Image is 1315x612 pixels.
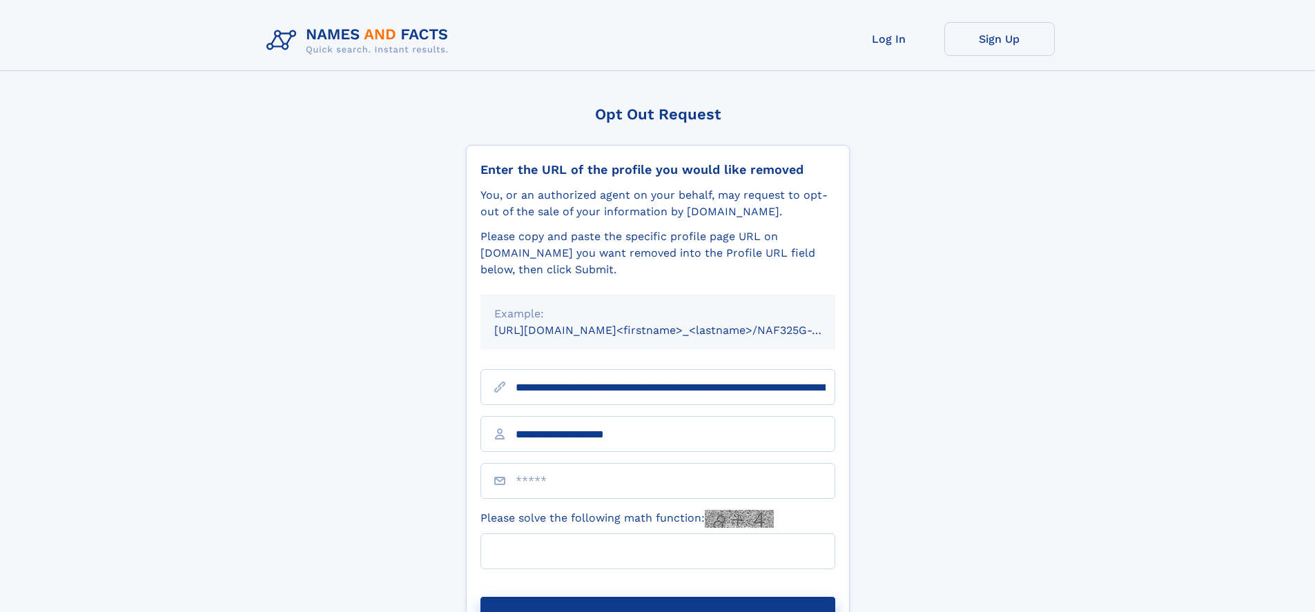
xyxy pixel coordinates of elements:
[480,228,835,278] div: Please copy and paste the specific profile page URL on [DOMAIN_NAME] you want removed into the Pr...
[466,106,850,123] div: Opt Out Request
[494,324,861,337] small: [URL][DOMAIN_NAME]<firstname>_<lastname>/NAF325G-xxxxxxxx
[480,510,774,528] label: Please solve the following math function:
[494,306,821,322] div: Example:
[480,187,835,220] div: You, or an authorized agent on your behalf, may request to opt-out of the sale of your informatio...
[480,162,835,177] div: Enter the URL of the profile you would like removed
[261,22,460,59] img: Logo Names and Facts
[944,22,1055,56] a: Sign Up
[834,22,944,56] a: Log In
